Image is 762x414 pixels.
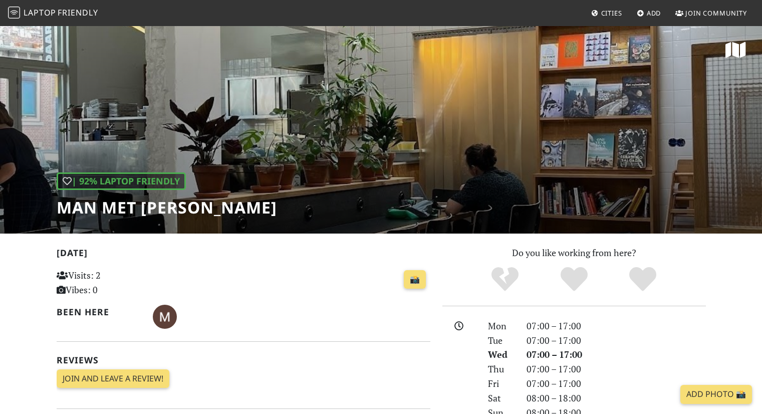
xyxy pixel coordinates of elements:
a: Add Photo 📸 [680,385,752,404]
div: Mon [482,319,520,333]
a: Join and leave a review! [57,369,169,388]
span: Cities [601,9,622,18]
a: Cities [587,4,626,22]
div: Thu [482,362,520,376]
div: | 92% Laptop Friendly [57,172,186,190]
div: 08:00 – 18:00 [521,391,712,405]
div: 07:00 – 17:00 [521,319,712,333]
div: Definitely! [608,266,677,293]
div: No [470,266,540,293]
span: Join Community [685,9,747,18]
a: Add [633,4,665,22]
div: 07:00 – 17:00 [521,376,712,391]
h2: Been here [57,307,141,317]
div: Wed [482,347,520,362]
div: Tue [482,333,520,348]
div: 07:00 – 17:00 [521,347,712,362]
img: 3228-margot.jpg [153,305,177,329]
a: LaptopFriendly LaptopFriendly [8,5,98,22]
div: 07:00 – 17:00 [521,362,712,376]
div: Fri [482,376,520,391]
p: Visits: 2 Vibes: 0 [57,268,173,297]
h2: [DATE] [57,248,430,262]
span: Friendly [58,7,98,18]
img: LaptopFriendly [8,7,20,19]
h1: Man met [PERSON_NAME] [57,198,277,217]
a: 📸 [404,270,426,289]
span: Laptop [24,7,56,18]
div: Yes [540,266,609,293]
div: Sat [482,391,520,405]
span: Margot Ridderikhoff [153,310,177,322]
p: Do you like working from here? [442,246,706,260]
a: Join Community [671,4,751,22]
h2: Reviews [57,355,430,365]
div: 07:00 – 17:00 [521,333,712,348]
span: Add [647,9,661,18]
